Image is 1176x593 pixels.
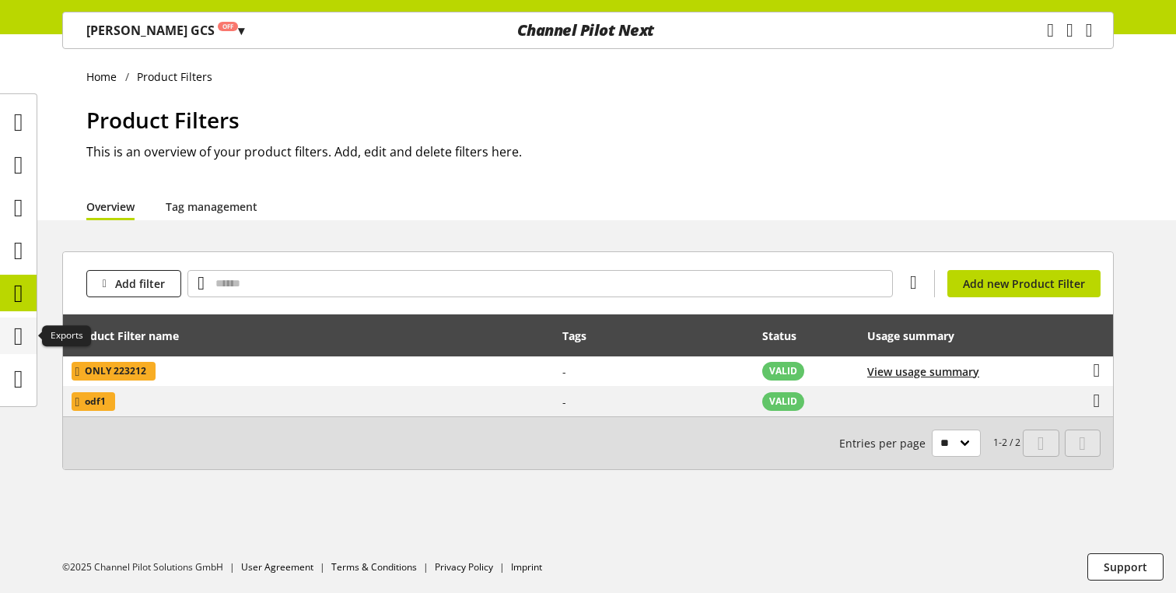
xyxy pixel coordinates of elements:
[769,364,797,378] span: VALID
[867,363,979,380] button: View usage summary
[562,395,566,409] span: -
[86,68,125,85] a: Home
[769,395,797,409] span: VALID
[867,328,970,344] div: Usage summary
[86,21,244,40] p: [PERSON_NAME] GCS
[86,105,240,135] span: Product Filters
[1104,559,1147,575] span: Support
[839,435,932,451] span: Entries per page
[222,22,233,31] span: Off
[85,362,146,381] span: ONLY 223212
[62,12,1114,49] nav: main navigation
[166,198,257,215] a: Tag management
[42,325,91,347] div: Exports
[963,275,1085,292] span: Add new Product Filter
[762,328,812,344] div: Status
[331,560,417,574] a: Terms & Conditions
[511,560,542,574] a: Imprint
[947,270,1101,297] a: Add new Product Filter
[562,364,566,379] span: -
[115,275,165,292] span: Add filter
[839,430,1020,457] small: 1-2 / 2
[72,328,194,344] div: Product Filter name
[85,392,106,411] span: odf1
[241,560,313,574] a: User Agreement
[562,328,586,344] div: Tags
[62,560,241,574] li: ©2025 Channel Pilot Solutions GmbH
[86,142,1114,161] h2: This is an overview of your product filters. Add, edit and delete filters here.
[86,198,135,215] a: Overview
[238,22,244,39] span: ▾
[86,270,181,297] button: Add filter
[435,560,493,574] a: Privacy Policy
[1087,553,1164,581] button: Support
